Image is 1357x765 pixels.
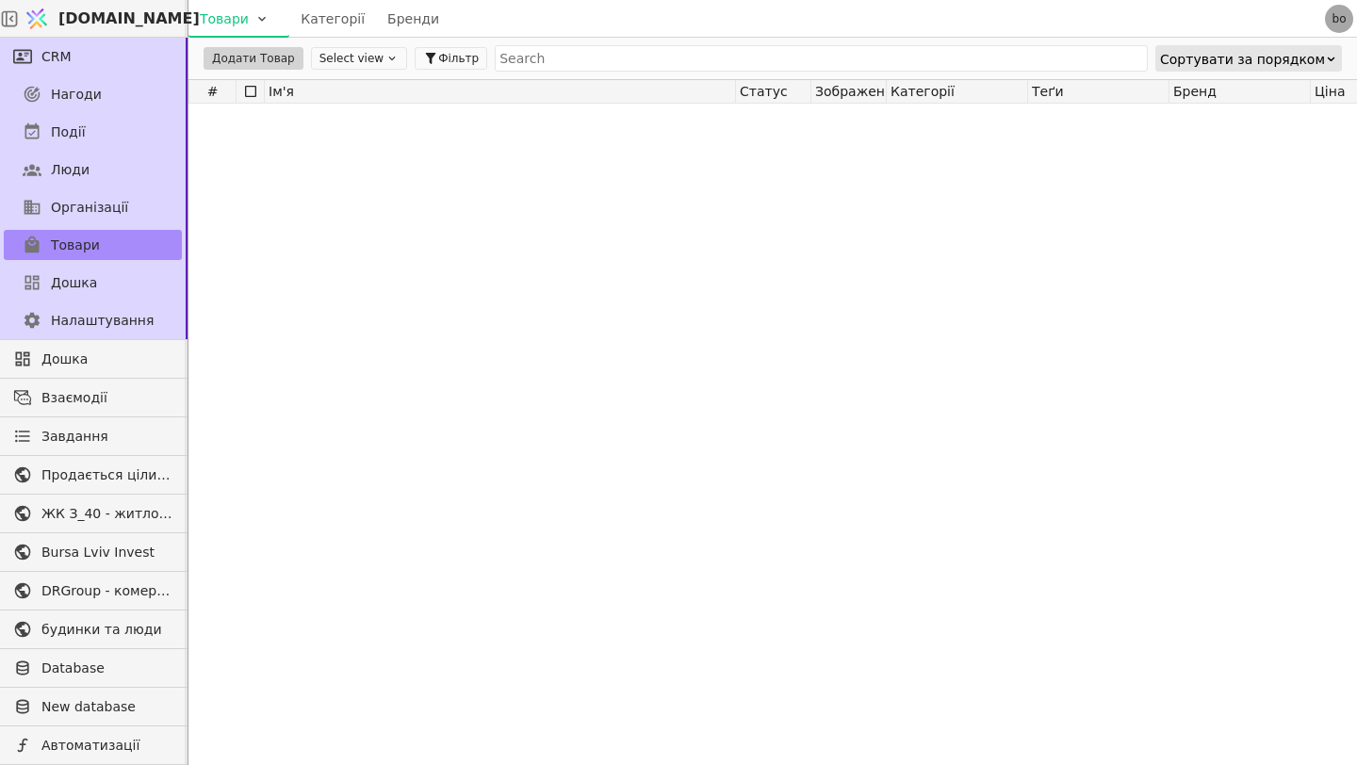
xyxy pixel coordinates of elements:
[815,84,886,99] span: Зображення
[415,47,487,70] button: Фільтр
[204,47,303,70] button: Додати Товар
[4,498,182,529] a: ЖК З_40 - житлова та комерційна нерухомість класу Преміум
[41,659,172,678] span: Database
[438,50,479,67] span: Фільтр
[4,79,182,109] a: Нагоди
[891,84,955,99] span: Категорії
[1315,84,1346,99] span: Ціна
[41,388,172,408] span: Взаємодії
[4,230,182,260] a: Товари
[41,736,172,756] span: Автоматизації
[41,350,172,369] span: Дошка
[189,80,237,103] div: #
[41,543,172,562] span: Bursa Lviv Invest
[41,620,172,640] span: будинки та люди
[4,268,182,298] a: Дошка
[41,581,172,601] span: DRGroup - комерційна нерухоомість
[51,311,154,331] span: Налаштування
[311,47,407,70] button: Select view
[4,460,182,490] a: Продається цілий будинок [PERSON_NAME] нерухомість
[41,465,172,485] span: Продається цілий будинок [PERSON_NAME] нерухомість
[51,198,128,218] span: Організації
[41,427,108,447] span: Завдання
[269,84,294,99] span: Ім'я
[740,84,788,99] span: Статус
[58,8,200,30] span: [DOMAIN_NAME]
[4,653,182,683] a: Database
[51,160,90,180] span: Люди
[41,47,72,67] span: CRM
[51,236,100,255] span: Товари
[4,537,182,567] a: Bursa Lviv Invest
[51,273,97,293] span: Дошка
[51,85,102,105] span: Нагоди
[1160,46,1325,73] div: Сортувати за порядком
[4,692,182,722] a: New database
[4,344,182,374] a: Дошка
[4,382,182,413] a: Взаємодії
[495,45,1148,72] input: Search
[4,41,182,72] a: CRM
[4,192,182,222] a: Організації
[4,730,182,760] a: Автоматизації
[1173,84,1217,99] span: Бренд
[4,155,182,185] a: Люди
[51,122,86,142] span: Події
[19,1,188,37] a: [DOMAIN_NAME]
[41,697,172,717] span: New database
[41,504,172,524] span: ЖК З_40 - житлова та комерційна нерухомість класу Преміум
[4,117,182,147] a: Події
[4,421,182,451] a: Завдання
[1325,5,1353,33] a: bo
[4,614,182,644] a: будинки та люди
[1032,84,1064,99] span: Теґи
[4,576,182,606] a: DRGroup - комерційна нерухоомість
[4,305,182,335] a: Налаштування
[23,1,51,37] img: Logo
